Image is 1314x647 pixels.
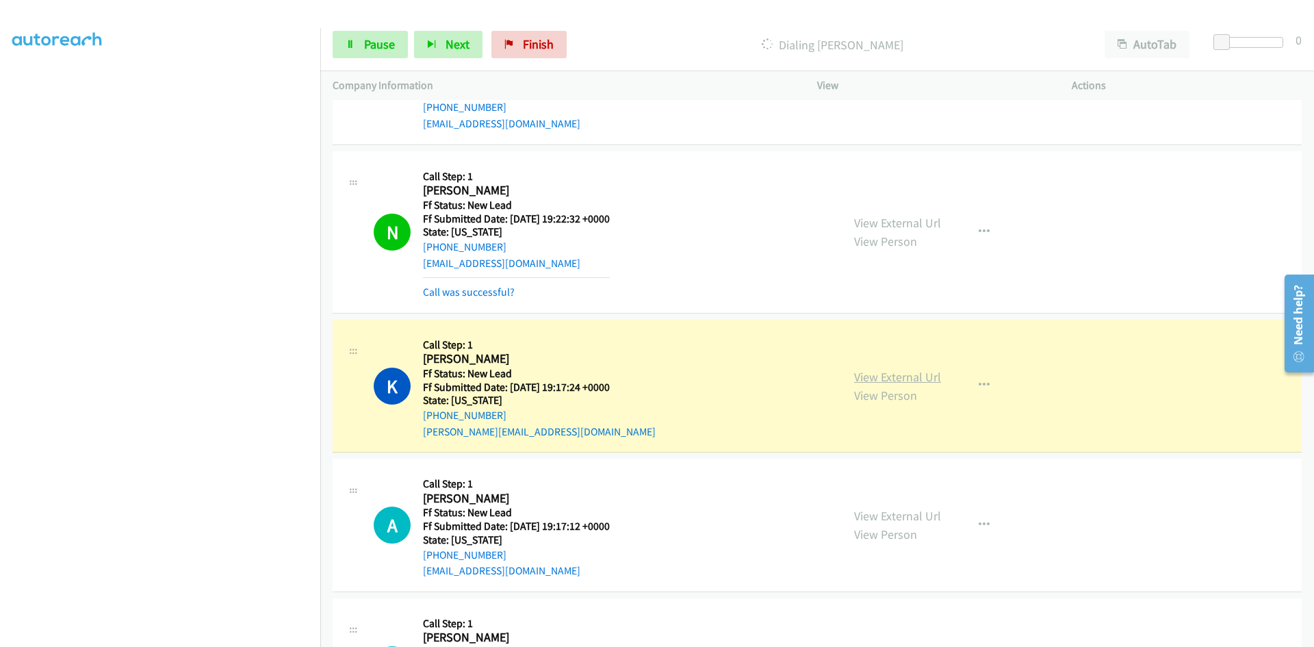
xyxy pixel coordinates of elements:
iframe: Resource Center [1274,269,1314,378]
h5: Call Step: 1 [423,170,610,183]
a: View Person [854,527,917,542]
h2: [PERSON_NAME] [423,630,610,646]
a: [EMAIL_ADDRESS][DOMAIN_NAME] [423,257,580,270]
a: [EMAIL_ADDRESS][DOMAIN_NAME] [423,117,580,130]
h5: Ff Status: New Lead [423,367,656,381]
button: Next [414,31,482,58]
div: 0 [1296,31,1302,49]
h5: State: [US_STATE] [423,394,656,407]
span: Finish [523,36,554,52]
h1: N [374,214,411,251]
p: Actions [1072,77,1302,94]
a: Pause [333,31,408,58]
a: View Person [854,233,917,249]
a: Finish [491,31,567,58]
h1: K [374,368,411,405]
div: Delay between calls (in seconds) [1220,37,1283,48]
h5: Ff Submitted Date: [DATE] 19:22:32 +0000 [423,212,610,226]
a: Call was successful? [423,286,515,299]
a: View External Url [854,369,941,385]
a: View External Url [854,215,941,231]
button: AutoTab [1105,31,1189,58]
p: Company Information [333,77,793,94]
h5: Call Step: 1 [423,338,656,352]
span: Pause [364,36,395,52]
h5: Call Step: 1 [423,617,610,631]
div: The call is yet to be attempted [374,507,411,544]
p: Dialing [PERSON_NAME] [585,36,1080,54]
h5: Ff Submitted Date: [DATE] 19:17:12 +0000 [423,520,610,533]
h5: Ff Status: New Lead [423,506,610,520]
a: [EMAIL_ADDRESS][DOMAIN_NAME] [423,564,580,577]
a: [PHONE_NUMBER] [423,101,506,114]
a: View External Url [854,508,941,524]
h5: Call Step: 1 [423,477,610,491]
h2: [PERSON_NAME] [423,491,610,507]
h5: Ff Status: New Lead [423,199,610,212]
a: [PHONE_NUMBER] [423,548,506,561]
h5: State: [US_STATE] [423,533,610,547]
h5: State: [US_STATE] [423,225,610,239]
span: Next [446,36,469,52]
h5: Ff Submitted Date: [DATE] 19:17:24 +0000 [423,381,656,394]
a: [PHONE_NUMBER] [423,240,506,253]
h2: [PERSON_NAME] [423,351,656,367]
a: View Person [854,388,917,403]
a: [PERSON_NAME][EMAIL_ADDRESS][DOMAIN_NAME] [423,425,656,438]
a: [PHONE_NUMBER] [423,409,506,422]
h1: A [374,507,411,544]
h2: [PERSON_NAME] [423,183,610,199]
p: View [817,77,1047,94]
